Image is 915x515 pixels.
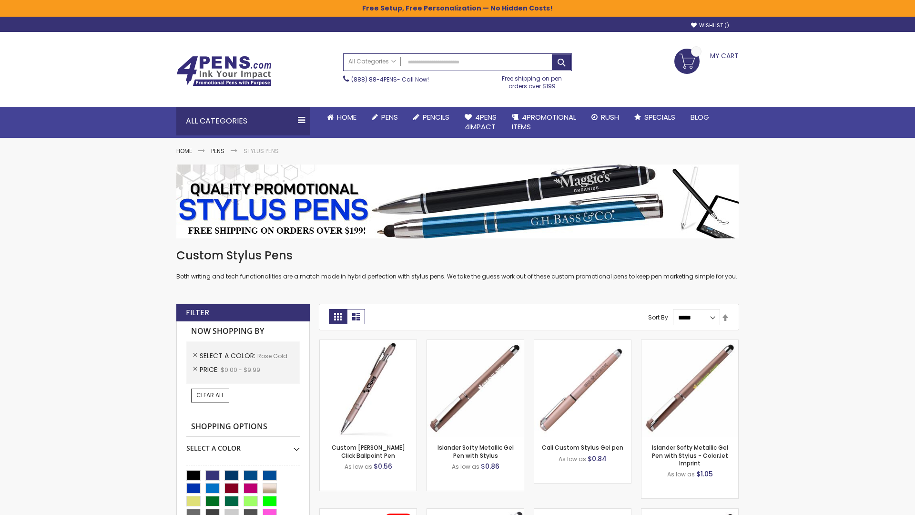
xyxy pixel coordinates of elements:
[344,54,401,70] a: All Categories
[641,340,738,437] img: Islander Softy Metallic Gel Pen with Stylus - ColorJet Imprint-Rose Gold
[345,463,372,471] span: As low as
[191,389,229,402] a: Clear All
[176,56,272,86] img: 4Pens Custom Pens and Promotional Products
[584,107,627,128] a: Rush
[667,470,695,478] span: As low as
[691,22,729,29] a: Wishlist
[427,340,524,437] img: Islander Softy Metallic Gel Pen with Stylus-Rose Gold
[176,248,739,263] h1: Custom Stylus Pens
[559,455,586,463] span: As low as
[176,165,739,238] img: Stylus Pens
[381,112,398,122] span: Pens
[351,75,397,83] a: (888) 88-4PENS
[200,351,257,360] span: Select A Color
[196,391,224,399] span: Clear All
[648,313,668,321] label: Sort By
[504,107,584,138] a: 4PROMOTIONALITEMS
[481,462,499,471] span: $0.86
[200,365,221,374] span: Price
[652,443,728,467] a: Islander Softy Metallic Gel Pen with Stylus - ColorJet Imprint
[320,340,417,437] img: Custom Alex II Click Ballpoint Pen-Rose Gold
[221,366,260,374] span: $0.00 - $9.99
[186,308,209,318] strong: Filter
[696,469,713,479] span: $1.05
[374,462,392,471] span: $0.56
[186,417,300,437] strong: Shopping Options
[176,107,310,135] div: All Categories
[534,340,631,437] img: Cali Custom Stylus Gel pen-Rose Gold
[601,112,619,122] span: Rush
[329,309,347,324] strong: Grid
[176,147,192,155] a: Home
[176,248,739,281] div: Both writing and tech functionalities are a match made in hybrid perfection with stylus pens. We ...
[465,112,497,132] span: 4Pens 4impact
[320,340,417,348] a: Custom Alex II Click Ballpoint Pen-Rose Gold
[364,107,406,128] a: Pens
[211,147,224,155] a: Pens
[186,437,300,453] div: Select A Color
[452,463,479,471] span: As low as
[437,443,514,459] a: Islander Softy Metallic Gel Pen with Stylus
[257,352,287,360] span: Rose Gold
[332,443,405,459] a: Custom [PERSON_NAME] Click Ballpoint Pen
[337,112,356,122] span: Home
[351,75,429,83] span: - Call Now!
[512,112,576,132] span: 4PROMOTIONAL ITEMS
[244,147,279,155] strong: Stylus Pens
[319,107,364,128] a: Home
[683,107,717,128] a: Blog
[588,454,607,463] span: $0.84
[492,71,572,90] div: Free shipping on pen orders over $199
[691,112,709,122] span: Blog
[627,107,683,128] a: Specials
[348,58,396,65] span: All Categories
[186,321,300,341] strong: Now Shopping by
[427,340,524,348] a: Islander Softy Metallic Gel Pen with Stylus-Rose Gold
[406,107,457,128] a: Pencils
[457,107,504,138] a: 4Pens4impact
[534,340,631,348] a: Cali Custom Stylus Gel pen-Rose Gold
[423,112,449,122] span: Pencils
[641,340,738,348] a: Islander Softy Metallic Gel Pen with Stylus - ColorJet Imprint-Rose Gold
[644,112,675,122] span: Specials
[542,443,623,452] a: Cali Custom Stylus Gel pen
